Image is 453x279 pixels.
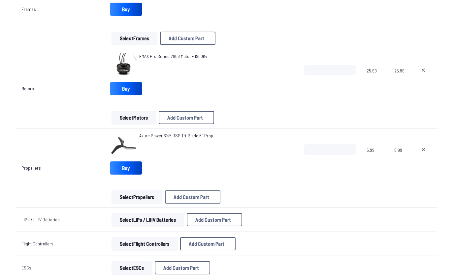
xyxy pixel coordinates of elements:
[110,111,157,124] a: SelectMotors
[394,65,404,97] span: 25.99
[367,144,384,176] span: 5.99
[189,241,224,246] span: Add Custom Part
[110,82,142,95] a: Buy
[112,213,184,226] button: SelectLiPo / LiHV Batteries
[167,115,203,120] span: Add Custom Part
[174,194,209,200] span: Add Custom Part
[110,32,159,45] a: SelectFrames
[367,65,384,97] span: 25.99
[195,217,231,222] span: Add Custom Part
[21,241,53,246] a: Flight Controllers
[110,53,137,79] img: image
[110,261,153,274] a: SelectESCs
[21,217,60,222] a: LiPo / LiHV Batteries
[110,3,142,16] a: Buy
[110,161,142,175] a: Buy
[110,190,164,204] a: SelectPropellers
[159,111,214,124] button: Add Custom Part
[112,32,157,45] button: SelectFrames
[139,132,213,139] a: Azure Power 6145 BSP Tri-Blade 6" Prop
[112,261,152,274] button: SelectESCs
[187,213,242,226] button: Add Custom Part
[169,36,204,41] span: Add Custom Part
[139,53,207,60] a: EMAX Pro Series 2808 Motor - 1900Kv
[139,133,213,138] span: Azure Power 6145 BSP Tri-Blade 6" Prop
[394,144,404,176] span: 5.99
[165,190,220,204] button: Add Custom Part
[110,213,185,226] a: SelectLiPo / LiHV Batteries
[21,86,34,91] a: Motors
[21,165,41,171] a: Propellers
[112,190,162,204] button: SelectPropellers
[160,32,215,45] button: Add Custom Part
[163,265,199,270] span: Add Custom Part
[21,6,36,12] a: Frames
[112,111,156,124] button: SelectMotors
[155,261,210,274] button: Add Custom Part
[112,237,178,250] button: SelectFlight Controllers
[180,237,236,250] button: Add Custom Part
[21,265,31,270] a: ESCs
[110,132,137,159] img: image
[110,237,179,250] a: SelectFlight Controllers
[139,53,207,59] span: EMAX Pro Series 2808 Motor - 1900Kv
